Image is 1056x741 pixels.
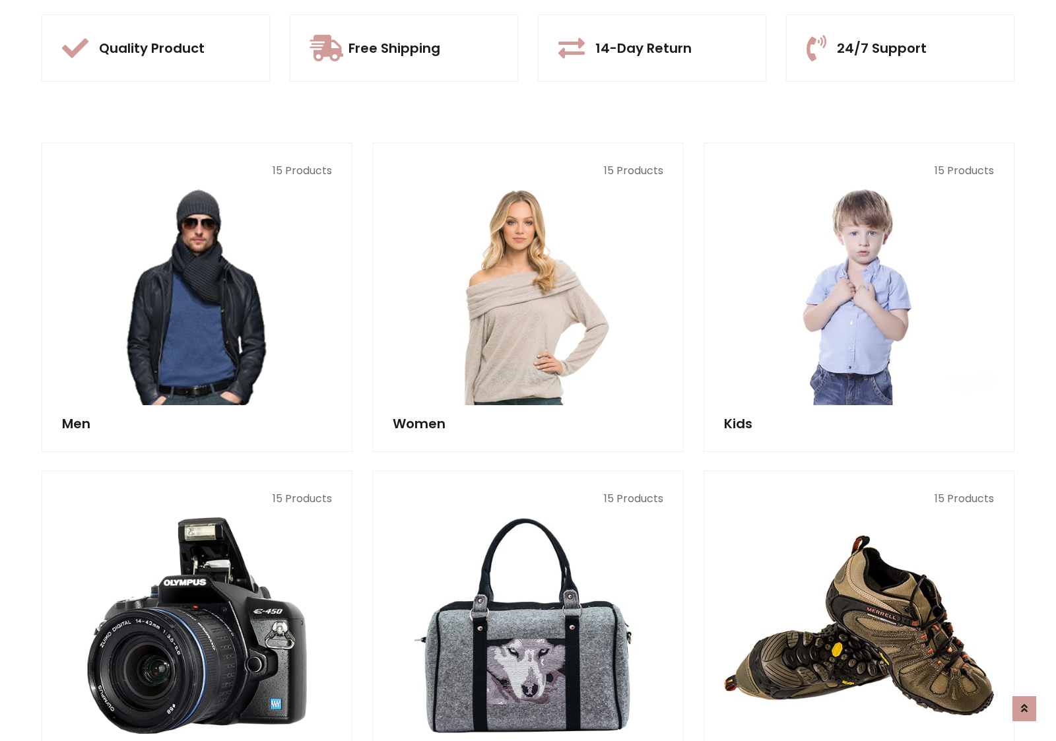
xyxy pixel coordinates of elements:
[724,163,994,179] p: 15 Products
[724,491,994,507] p: 15 Products
[393,491,663,507] p: 15 Products
[99,40,205,56] h5: Quality Product
[62,416,332,432] h5: Men
[348,40,440,56] h5: Free Shipping
[595,40,692,56] h5: 14-Day Return
[837,40,927,56] h5: 24/7 Support
[393,416,663,432] h5: Women
[62,491,332,507] p: 15 Products
[62,163,332,179] p: 15 Products
[724,416,994,432] h5: Kids
[393,163,663,179] p: 15 Products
